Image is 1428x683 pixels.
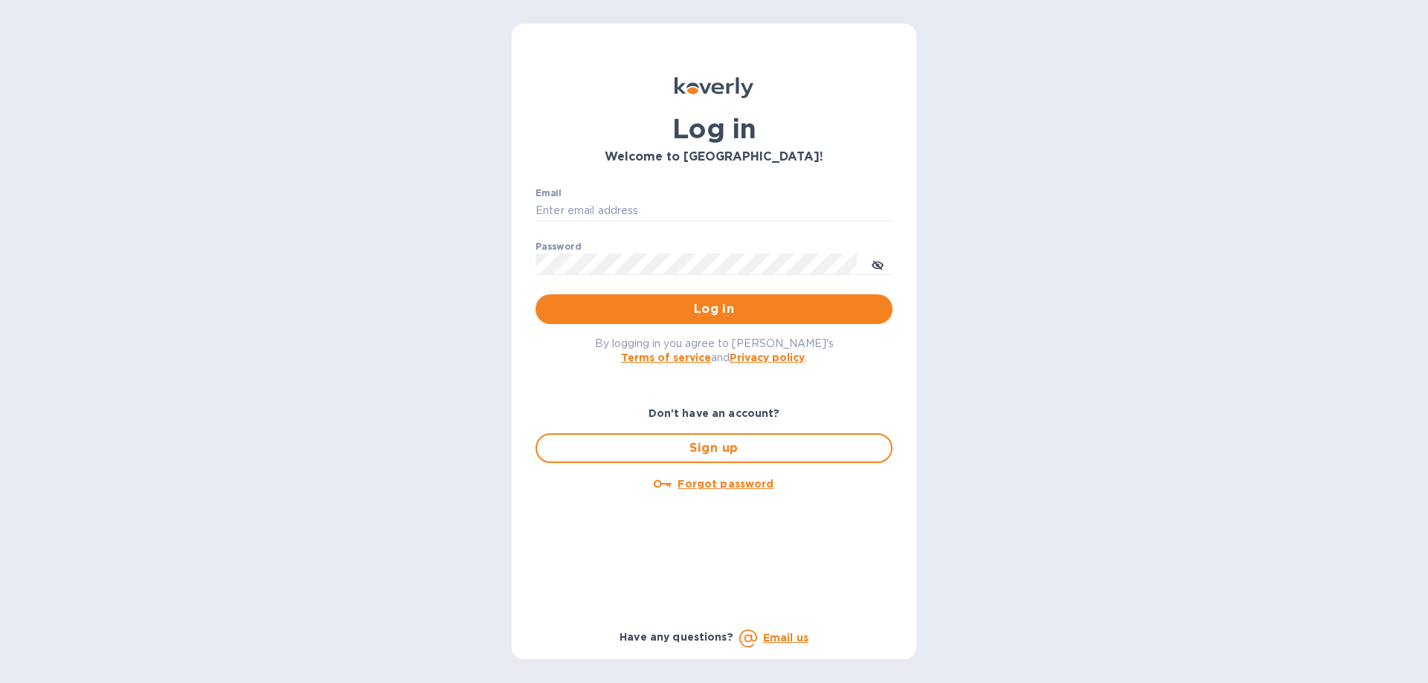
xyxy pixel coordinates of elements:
[620,631,733,643] b: Have any questions?
[535,294,892,324] button: Log in
[547,300,881,318] span: Log in
[863,249,892,279] button: toggle password visibility
[763,632,808,644] a: Email us
[649,407,780,419] b: Don't have an account?
[678,478,773,490] u: Forgot password
[535,242,581,251] label: Password
[535,113,892,144] h1: Log in
[621,352,711,363] a: Terms of service
[675,77,753,98] img: Koverly
[535,189,562,198] label: Email
[730,352,805,363] a: Privacy policy
[535,150,892,164] h3: Welcome to [GEOGRAPHIC_DATA]!
[549,439,879,457] span: Sign up
[595,337,834,363] span: By logging in you agree to [PERSON_NAME]'s and .
[535,200,892,222] input: Enter email address
[535,433,892,463] button: Sign up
